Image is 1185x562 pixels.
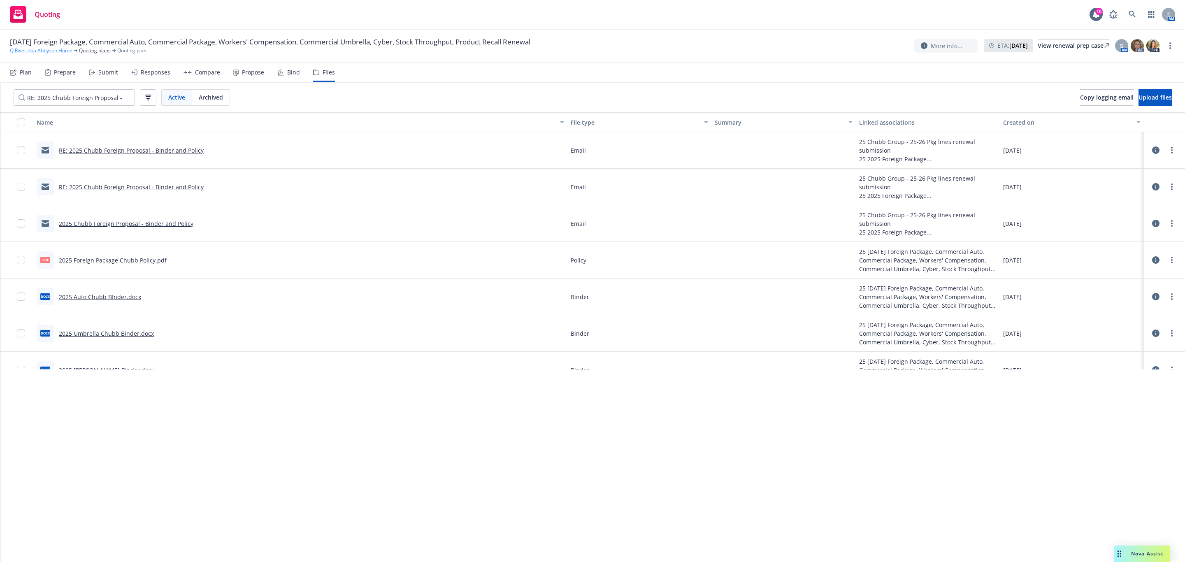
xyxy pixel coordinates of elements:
[571,146,586,155] span: Email
[1009,42,1028,49] strong: [DATE]
[1003,329,1022,338] span: [DATE]
[323,69,335,76] div: Files
[1131,550,1164,557] span: Nova Assist
[859,174,997,191] div: 25 Chubb Group - 25-26 Pkg lines renewal submission
[195,69,220,76] div: Compare
[1165,41,1175,51] a: more
[33,112,567,132] button: Name
[17,183,25,191] input: Toggle Row Selected
[859,137,997,155] div: 25 Chubb Group - 25-26 Pkg lines renewal submission
[98,69,118,76] div: Submit
[1131,39,1144,52] img: photo
[571,293,589,301] span: Binder
[931,42,962,50] span: More info...
[59,183,204,191] a: RE: 2025 Chubb Foreign Proposal - Binder and Policy
[1139,89,1172,106] button: Upload files
[715,118,843,127] div: Summary
[17,293,25,301] input: Toggle Row Selected
[17,329,25,337] input: Toggle Row Selected
[571,329,589,338] span: Binder
[1124,6,1141,23] a: Search
[1114,546,1170,562] button: Nova Assist
[1167,328,1177,338] a: more
[1167,145,1177,155] a: more
[1003,293,1022,301] span: [DATE]
[1003,256,1022,265] span: [DATE]
[59,220,193,228] a: 2025 Chubb Foreign Proposal - Binder and Policy
[1000,112,1144,132] button: Created on
[571,219,586,228] span: Email
[54,69,76,76] div: Prepare
[17,256,25,264] input: Toggle Row Selected
[20,69,32,76] div: Plan
[571,118,699,127] div: File type
[10,37,530,47] span: [DATE] Foreign Package, Commercial Auto, Commercial Package, Workers' Compensation, Commercial Um...
[571,183,586,191] span: Email
[168,93,185,102] span: Active
[567,112,711,132] button: File type
[997,41,1028,50] span: ETA :
[1105,6,1122,23] a: Report a Bug
[59,366,154,374] a: 2025 [PERSON_NAME] Binder.docx
[59,330,154,337] a: 2025 Umbrella Chubb Binder.docx
[1080,89,1134,106] button: Copy logging email
[59,293,141,301] a: 2025 Auto Chubb BInder.docx
[1038,39,1109,52] a: View renewal prep case
[859,118,997,127] div: Linked associations
[199,93,223,102] span: Archived
[59,146,204,154] a: RE: 2025 Chubb Foreign Proposal - Binder and Policy
[859,228,997,237] div: 25 2025 Foreign Package
[1003,146,1022,155] span: [DATE]
[287,69,300,76] div: Bind
[7,3,63,26] a: Quoting
[79,47,111,54] a: Quoting plans
[242,69,264,76] div: Propose
[40,257,50,263] span: pdf
[859,191,997,200] div: 25 2025 Foreign Package
[711,112,855,132] button: Summary
[859,247,997,273] div: 25 [DATE] Foreign Package, Commercial Auto, Commercial Package, Workers' Compensation, Commercial...
[1167,218,1177,228] a: more
[1167,292,1177,302] a: more
[1167,255,1177,265] a: more
[571,366,589,374] span: Binder
[1095,7,1103,14] div: 10
[59,256,167,264] a: 2025 Foreign Package Chubb Policy.pdf
[1038,39,1109,52] div: View renewal prep case
[17,146,25,154] input: Toggle Row Selected
[17,118,25,126] input: Select all
[859,155,997,163] div: 25 2025 Foreign Package
[35,11,60,18] span: Quoting
[17,366,25,374] input: Toggle Row Selected
[1167,365,1177,375] a: more
[1003,183,1022,191] span: [DATE]
[40,293,50,300] span: docx
[571,256,586,265] span: Policy
[117,47,146,54] span: Quoting plan
[141,69,170,76] div: Responses
[14,89,135,106] input: Search by keyword...
[1143,6,1159,23] a: Switch app
[859,320,997,346] div: 25 [DATE] Foreign Package, Commercial Auto, Commercial Package, Workers' Compensation, Commercial...
[10,47,72,54] a: Q River dba Abbyson Home
[859,211,997,228] div: 25 Chubb Group - 25-26 Pkg lines renewal submission
[40,367,50,373] span: docx
[859,284,997,310] div: 25 [DATE] Foreign Package, Commercial Auto, Commercial Package, Workers' Compensation, Commercial...
[17,219,25,228] input: Toggle Row Selected
[1167,182,1177,192] a: more
[859,357,997,383] div: 25 [DATE] Foreign Package, Commercial Auto, Commercial Package, Workers' Compensation, Commercial...
[37,118,555,127] div: Name
[1080,93,1134,101] span: Copy logging email
[40,330,50,336] span: docx
[1003,118,1132,127] div: Created on
[1114,546,1125,562] div: Drag to move
[1003,366,1022,374] span: [DATE]
[856,112,1000,132] button: Linked associations
[1003,219,1022,228] span: [DATE]
[1139,93,1172,101] span: Upload files
[1120,42,1123,50] span: S
[914,39,978,53] button: More info...
[1146,39,1159,52] img: photo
